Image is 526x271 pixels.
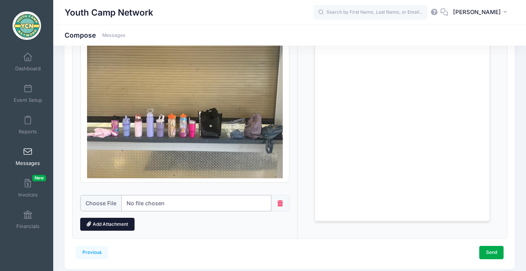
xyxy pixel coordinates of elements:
[16,160,40,166] span: Messages
[76,246,108,259] a: Previous
[65,31,125,39] h1: Compose
[32,175,46,181] span: New
[19,128,37,135] span: Reports
[448,4,515,21] button: [PERSON_NAME]
[16,223,40,230] span: Financials
[14,97,42,103] span: Event Setup
[81,27,289,182] iframe: Rich Text Area
[10,143,46,170] a: Messages
[102,33,125,38] a: Messages
[314,5,428,20] input: Search by First Name, Last Name, or Email...
[10,112,46,138] a: Reports
[10,49,46,75] a: Dashboard
[80,218,135,231] a: Add Attachment
[10,206,46,233] a: Financials
[453,8,501,16] span: [PERSON_NAME]
[6,5,202,151] img: Lost & Found Cheer Camp
[15,65,41,72] span: Dashboard
[479,246,504,259] a: Send
[18,192,38,198] span: Invoices
[10,80,46,107] a: Event Setup
[10,175,46,201] a: InvoicesNew
[13,11,41,40] img: Youth Camp Network
[65,4,153,21] h1: Youth Camp Network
